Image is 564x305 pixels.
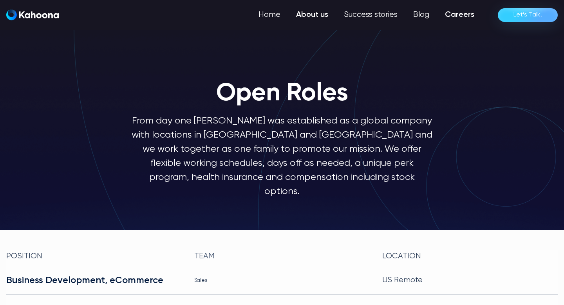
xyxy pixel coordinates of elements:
div: team [194,250,370,263]
div: Sales [194,274,370,287]
a: Careers [437,7,482,23]
img: Kahoona logo white [6,9,59,20]
div: US Remote [382,274,558,287]
a: Let’s Talk! [498,8,558,22]
a: home [6,9,59,21]
a: Blog [405,7,437,23]
h1: Open Roles [216,80,348,107]
a: Business Development, eCommerceSalesUS Remote [6,266,558,295]
div: Location [382,250,558,263]
div: Position [6,250,182,263]
div: Let’s Talk! [513,9,542,21]
div: Business Development, eCommerce [6,274,182,287]
p: From day one [PERSON_NAME] was established as a global company with locations in [GEOGRAPHIC_DATA... [132,114,432,198]
a: About us [288,7,336,23]
a: Success stories [336,7,405,23]
a: Home [251,7,288,23]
